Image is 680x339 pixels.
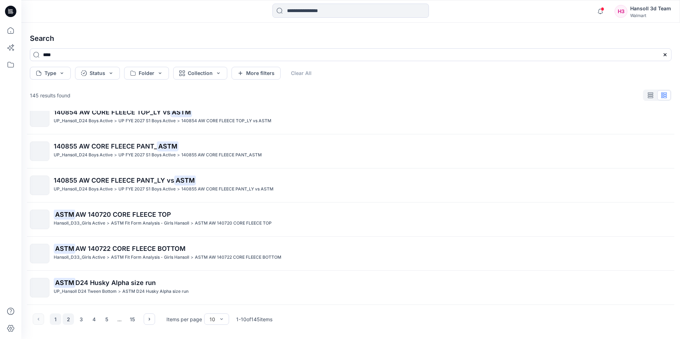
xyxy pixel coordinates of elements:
button: 3 [75,313,87,325]
p: Hansoll_D33_Girls Active [54,220,105,227]
p: UP FYE 2027 S1 Boys Active [118,151,176,159]
p: > [177,117,180,125]
p: ASTM AW 140720 CORE FLEECE TOP [195,220,272,227]
button: Folder [124,67,169,80]
span: D24 Husky Alpha size run [75,279,156,286]
span: 140855 AW CORE FLEECE PANT_LY vs [54,177,174,184]
p: > [114,185,117,193]
button: 1 [50,313,61,325]
p: ASTM Fit Form Analysis - Girls Hansoll [111,220,189,227]
p: ASTM AW 140722 CORE FLEECE BOTTOM [195,254,281,261]
mark: ASTM [54,278,75,287]
button: 2 [63,313,74,325]
a: 140854 AW CORE FLEECE TOP_LY vsASTMUP_Hansoll_D24 Boys Active>UP FYE 2027 S1 Boys Active>140854 A... [26,103,676,131]
h4: Search [24,28,677,48]
div: ... [114,313,125,325]
a: ASTMAW 140720 CORE FLEECE TOPHansoll_D33_Girls Active>ASTM Fit Form Analysis - Girls Hansoll>ASTM... [26,205,676,233]
a: 140855 AW CORE FLEECE PANT_ASTMUP_Hansoll_D24 Boys Active>UP FYE 2027 S1 Boys Active>140855 AW CO... [26,137,676,165]
p: > [118,288,121,295]
button: More filters [232,67,281,80]
p: 145 results found [30,92,70,99]
button: 15 [127,313,138,325]
button: 5 [101,313,112,325]
p: > [114,117,117,125]
p: > [107,254,110,261]
span: 140855 AW CORE FLEECE PANT_ [54,142,157,150]
p: 1 - 10 of 145 items [236,316,272,323]
button: 4 [88,313,100,325]
p: > [191,254,193,261]
p: > [114,151,117,159]
mark: ASTM [157,141,179,151]
p: UP FYE 2027 S1 Boys Active [118,185,176,193]
p: Hansoll_D33_Girls Active [54,254,105,261]
button: Collection [173,67,227,80]
p: 140854 AW CORE FLEECE TOP_LY vs ASTM [181,117,271,125]
span: AW 140720 CORE FLEECE TOP [75,211,171,218]
a: 140855 AW CORE FLEECE PANT_LY vsASTMUP_Hansoll_D24 Boys Active>UP FYE 2027 S1 Boys Active>140855 ... [26,171,676,199]
span: AW 140722 CORE FLEECE BOTTOM [75,245,186,252]
p: UP_Hansoll_D24 Boys Active [54,117,113,125]
p: UP_Hansoll_D24 Boys Active [54,185,113,193]
p: ASTM D24 Husky Alpha size run [122,288,188,295]
p: > [177,185,180,193]
p: Items per page [166,316,202,323]
mark: ASTM [54,209,75,219]
div: H3 [615,5,627,18]
button: Type [30,67,71,80]
p: UP_Hansoll_D24 Boys Active [54,151,113,159]
p: ASTM Fit Form Analysis - Girls Hansoll [111,254,189,261]
span: 140854 AW CORE FLEECE TOP_LY vs [54,108,170,116]
p: 140855 AW CORE FLEECE PANT_ASTM [181,151,262,159]
p: UP_Hansoll D24 Tween Bottom [54,288,117,295]
p: > [107,220,110,227]
a: ASTMAW 140722 CORE FLEECE BOTTOMHansoll_D33_Girls Active>ASTM Fit Form Analysis - Girls Hansoll>A... [26,240,676,268]
div: Hansoll 3d Team [630,4,671,13]
p: UP FYE 2027 S1 Boys Active [118,117,176,125]
div: 10 [209,316,215,323]
p: > [177,151,180,159]
p: 140855 AW CORE FLEECE PANT_LY vs ASTM [181,185,273,193]
div: Walmart [630,13,671,18]
p: > [191,220,193,227]
button: Status [75,67,120,80]
a: ASTMD24 Husky Alpha size runUP_Hansoll D24 Tween Bottom>ASTM D24 Husky Alpha size run [26,274,676,302]
mark: ASTM [170,107,192,117]
mark: ASTM [54,243,75,253]
mark: ASTM [174,175,196,185]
